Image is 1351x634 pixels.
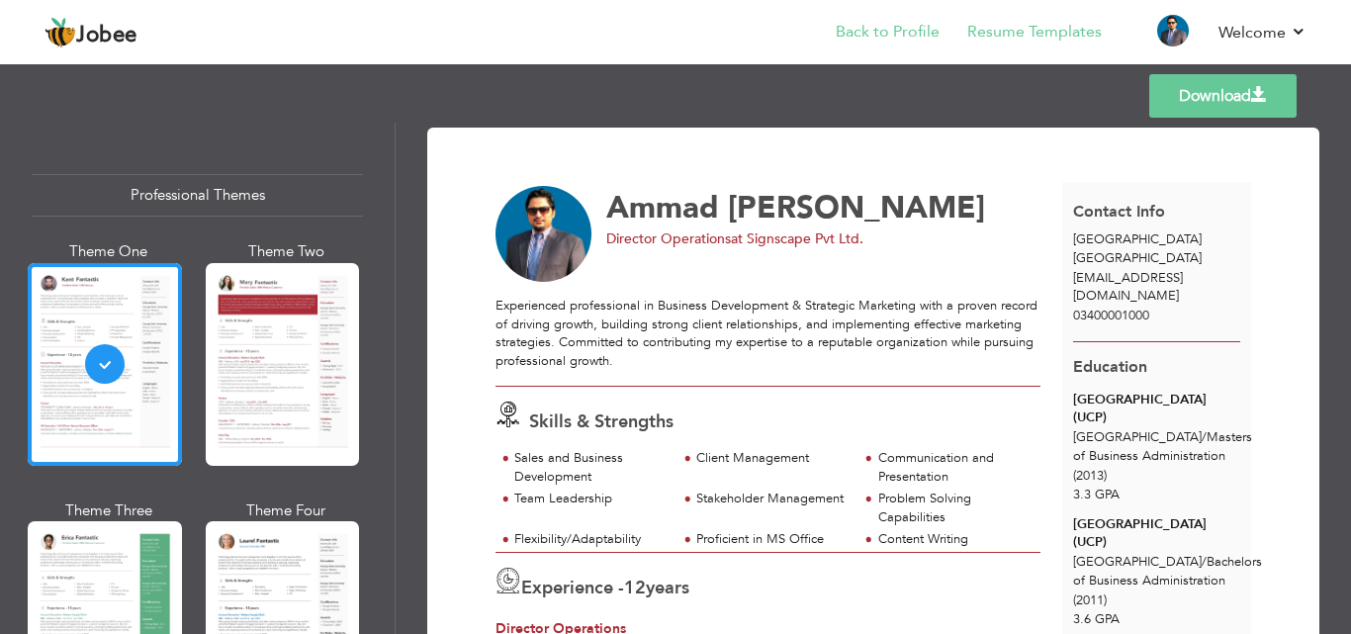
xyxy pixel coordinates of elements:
[731,229,863,248] span: at Signscape Pvt Ltd.
[878,490,1030,526] div: Problem Solving Capabilities
[1073,591,1107,609] span: (2011)
[495,186,592,283] img: No image
[76,25,137,46] span: Jobee
[1073,610,1120,628] span: 3.6 GPA
[606,187,719,228] span: Ammad
[1073,515,1240,552] div: [GEOGRAPHIC_DATA] (UCP)
[1157,15,1189,46] img: Profile Img
[514,449,666,486] div: Sales and Business Development
[495,297,1040,370] div: Experienced professional in Business Development & Strategic Marketing with a proven record of dr...
[514,490,666,508] div: Team Leadership
[1073,356,1147,378] span: Education
[1149,74,1297,118] a: Download
[1073,230,1202,248] span: [GEOGRAPHIC_DATA]
[1202,428,1207,446] span: /
[210,500,364,521] div: Theme Four
[32,174,363,217] div: Professional Themes
[521,576,624,600] span: Experience -
[1073,201,1165,223] span: Contact Info
[878,449,1030,486] div: Communication and Presentation
[32,241,186,262] div: Theme One
[32,500,186,521] div: Theme Three
[45,17,76,48] img: jobee.io
[1073,428,1252,465] span: [GEOGRAPHIC_DATA] Masters of Business Administration
[606,229,731,248] span: Director Operations
[624,576,689,601] label: years
[1073,249,1202,267] span: [GEOGRAPHIC_DATA]
[624,576,646,600] span: 12
[1073,553,1262,589] span: [GEOGRAPHIC_DATA] Bachelors of Business Administration
[836,21,940,44] a: Back to Profile
[878,530,1030,549] div: Content Writing
[210,241,364,262] div: Theme Two
[728,187,985,228] span: [PERSON_NAME]
[696,490,848,508] div: Stakeholder Management
[967,21,1102,44] a: Resume Templates
[1073,467,1107,485] span: (2013)
[1073,486,1120,503] span: 3.3 GPA
[696,449,848,468] div: Client Management
[45,17,137,48] a: Jobee
[696,530,848,549] div: Proficient in MS Office
[1202,553,1207,571] span: /
[1073,269,1183,306] span: [EMAIL_ADDRESS][DOMAIN_NAME]
[1218,21,1306,45] a: Welcome
[514,530,666,549] div: Flexibility/Adaptability
[529,409,674,434] span: Skills & Strengths
[1073,307,1149,324] span: 03400001000
[1073,391,1240,427] div: [GEOGRAPHIC_DATA] (UCP)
